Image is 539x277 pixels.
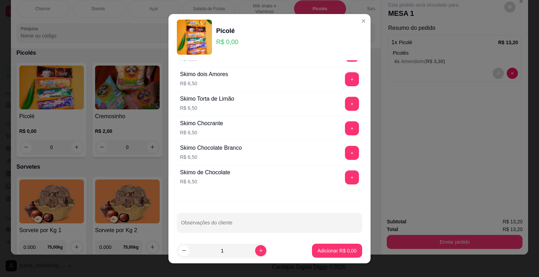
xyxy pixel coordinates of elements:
[180,178,230,185] p: R$ 6,50
[180,80,228,87] p: R$ 6,50
[216,37,238,47] p: R$ 0,00
[312,244,362,258] button: Adicionar R$ 0,00
[180,95,234,103] div: Skimo Torta de Limão
[345,121,359,135] button: add
[177,20,212,55] img: product-image
[178,245,189,256] button: decrease-product-quantity
[358,15,369,27] button: Close
[180,119,223,128] div: Skimo Chocrante
[345,170,359,184] button: add
[180,70,228,79] div: Skimo dois Amores
[345,146,359,160] button: add
[255,245,266,256] button: increase-product-quantity
[180,104,234,112] p: R$ 6,50
[345,97,359,111] button: add
[180,154,242,161] p: R$ 6,50
[180,168,230,177] div: Skimo de Chocolate
[180,144,242,152] div: Skimo Chocolate Branco
[345,72,359,86] button: add
[180,129,223,136] p: R$ 6,50
[318,247,357,254] p: Adicionar R$ 0,00
[181,222,358,229] input: Observações do cliente
[216,26,238,36] div: Picolé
